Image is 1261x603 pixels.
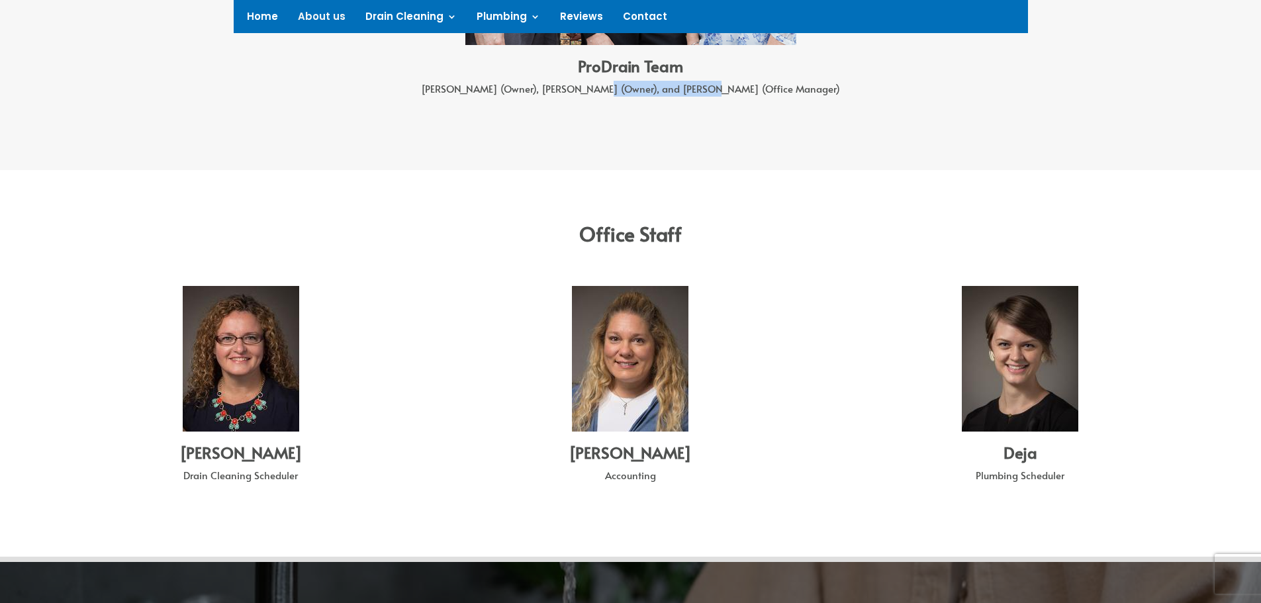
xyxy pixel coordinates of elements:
[466,467,795,490] div: Accounting
[298,12,346,26] a: About us
[856,467,1185,490] div: Plumbing Scheduler
[247,12,278,26] a: Home
[466,445,795,467] h3: [PERSON_NAME]
[560,12,603,26] a: Reviews
[287,58,975,81] h3: ProDrain Team
[477,12,540,26] a: Plumbing
[287,81,975,103] div: [PERSON_NAME] (Owner), [PERSON_NAME] (Owner), and [PERSON_NAME] (Office Manager)
[365,12,457,26] a: Drain Cleaning
[76,467,405,490] div: Drain Cleaning Scheduler
[63,224,1198,250] h2: Office Staff
[76,445,405,467] h3: [PERSON_NAME]
[856,445,1185,467] h3: Deja
[623,12,667,26] a: Contact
